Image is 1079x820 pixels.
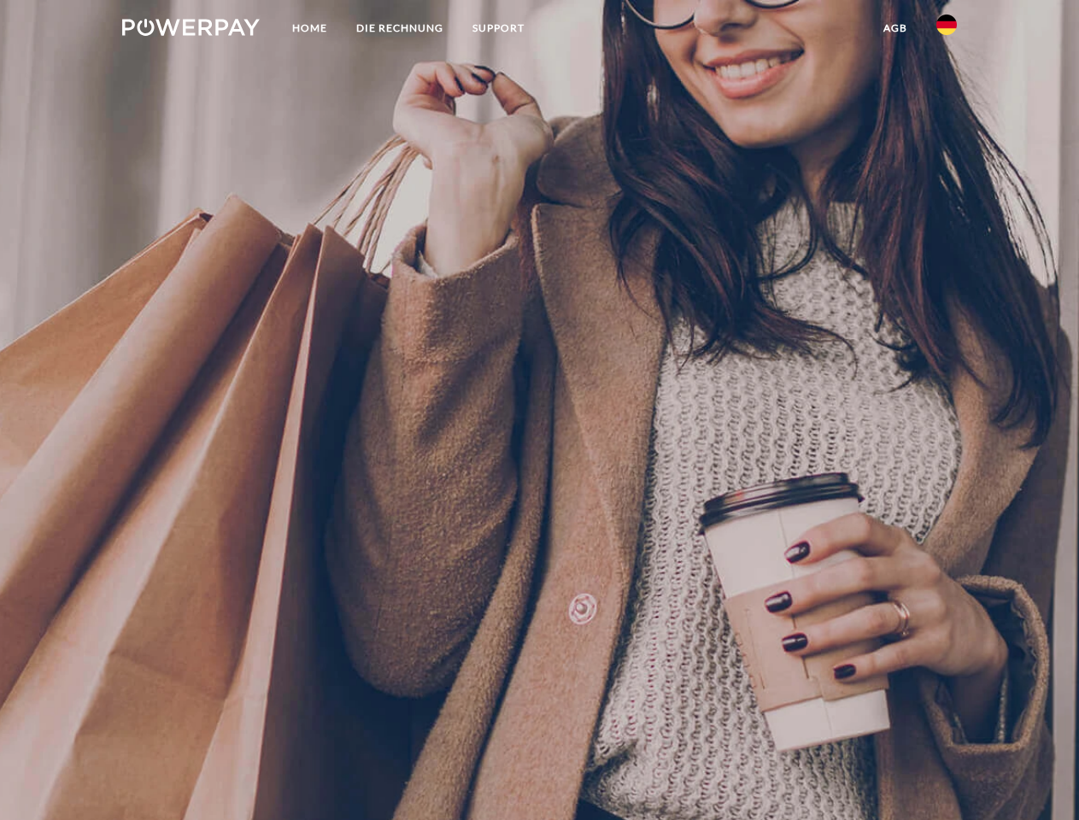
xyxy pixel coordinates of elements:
[458,13,539,44] a: SUPPORT
[869,13,922,44] a: agb
[936,15,957,35] img: de
[278,13,342,44] a: Home
[342,13,458,44] a: DIE RECHNUNG
[122,19,260,36] img: logo-powerpay-white.svg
